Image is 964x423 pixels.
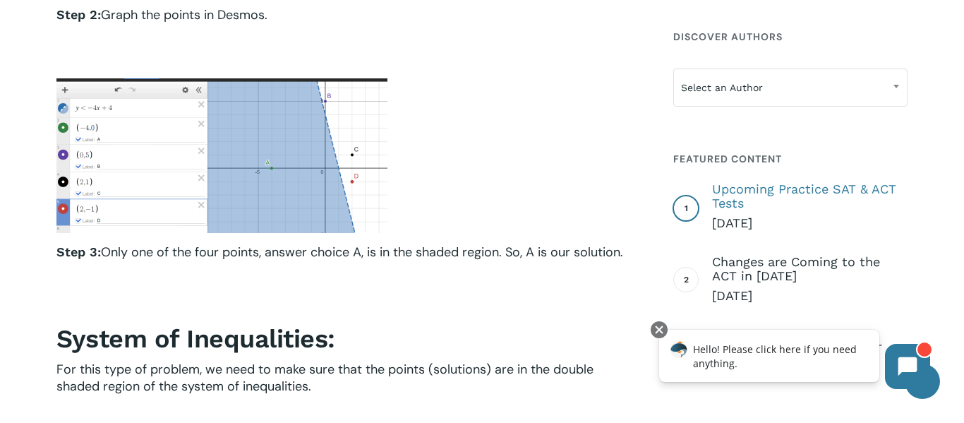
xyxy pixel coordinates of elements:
div: Sign out [6,96,958,109]
h4: Featured Content [673,146,908,172]
strong: System of Inequalities: [56,324,335,354]
span: Select an Author [674,73,907,102]
p: Only one of the four points, answer choice A, is in the shaded region. So, A is our solution. [56,244,639,280]
iframe: Chatbot [644,318,944,403]
p: Graph the points in Desmos. [56,6,639,42]
div: Sort A > Z [6,32,958,45]
h4: Discover Authors [673,24,908,49]
a: Changes are Coming to the ACT in [DATE] [DATE] [712,255,908,304]
strong: Step 2: [56,7,101,22]
div: Delete [6,71,958,83]
span: Changes are Coming to the ACT in [DATE] [712,255,908,283]
div: Move To ... [6,58,958,71]
a: Upcoming Practice SAT & ACT Tests [DATE] [712,182,908,232]
span: [DATE] [712,287,908,304]
div: Sort New > Old [6,45,958,58]
strong: Step 3: [56,244,101,259]
p: For this type of problem, we need to make sure that the points (solutions) are in the double shad... [56,361,639,414]
div: Options [6,83,958,96]
span: Select an Author [673,68,908,107]
span: Upcoming Practice SAT & ACT Tests [712,182,908,210]
span: [DATE] [712,215,908,232]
